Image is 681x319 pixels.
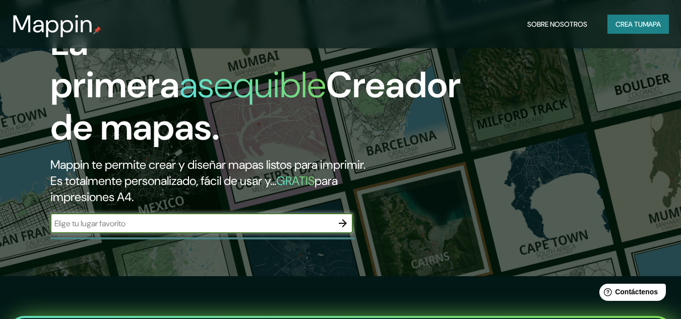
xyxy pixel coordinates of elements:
[50,19,179,108] font: La primera
[607,15,669,34] button: Crea tumapa
[523,15,591,34] button: Sobre nosotros
[50,157,365,172] font: Mappin te permite crear y diseñar mapas listos para imprimir.
[615,20,643,29] font: Crea tu
[276,173,315,188] font: GRATIS
[50,218,333,229] input: Elige tu lugar favorito
[50,173,276,188] font: Es totalmente personalizado, fácil de usar y...
[93,26,101,34] img: pin de mapeo
[591,280,670,308] iframe: Lanzador de widgets de ayuda
[12,8,93,40] font: Mappin
[50,173,338,205] font: para impresiones A4.
[527,20,587,29] font: Sobre nosotros
[643,20,661,29] font: mapa
[50,61,461,151] font: Creador de mapas.
[179,61,326,108] font: asequible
